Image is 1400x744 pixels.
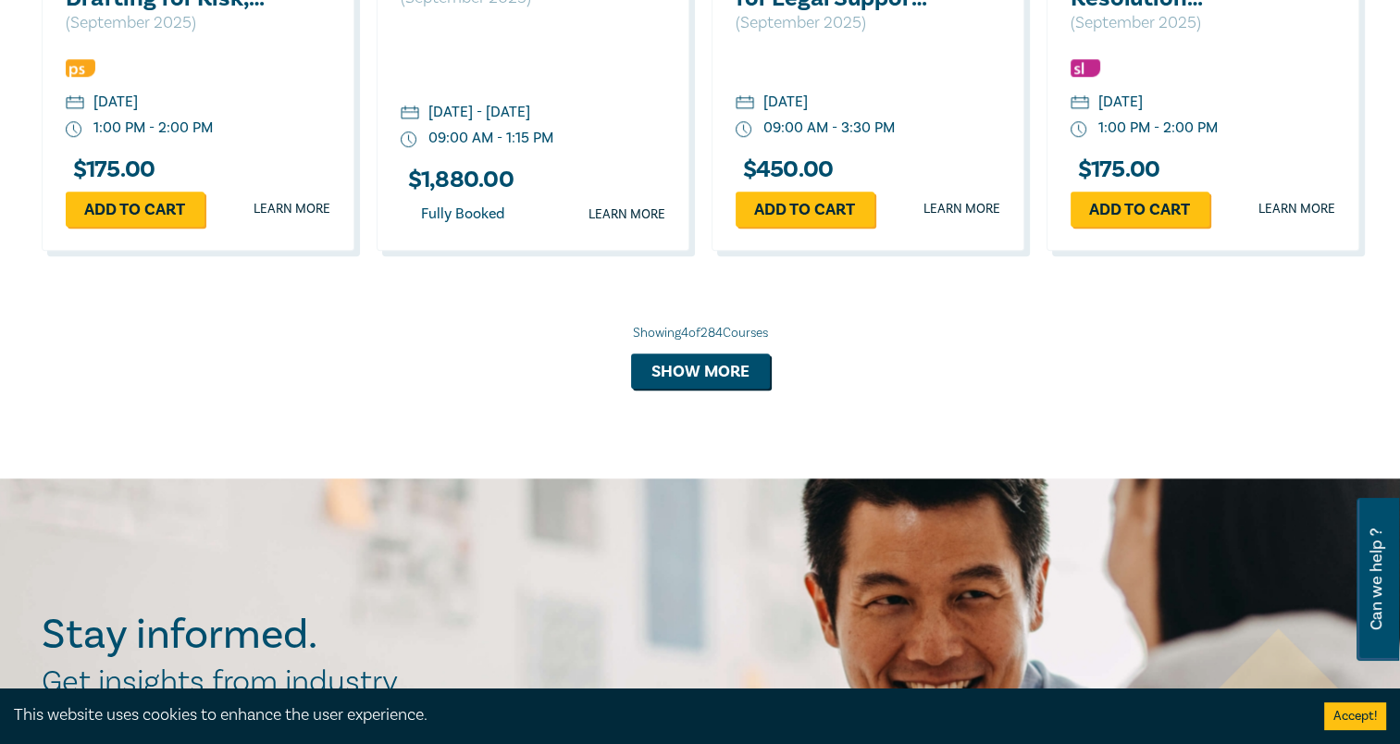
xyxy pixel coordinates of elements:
[736,157,834,182] h3: $ 450.00
[401,167,514,192] h3: $ 1,880.00
[1098,118,1218,139] div: 1:00 PM - 2:00 PM
[763,92,808,113] div: [DATE]
[1071,121,1087,138] img: watch
[93,92,138,113] div: [DATE]
[428,128,553,149] div: 09:00 AM - 1:15 PM
[93,118,213,139] div: 1:00 PM - 2:00 PM
[428,102,530,123] div: [DATE] - [DATE]
[1071,59,1100,77] img: Substantive Law
[1071,157,1160,182] h3: $ 175.00
[1324,702,1386,730] button: Accept cookies
[42,324,1359,342] div: Showing 4 of 284 Courses
[588,205,665,224] a: Learn more
[42,611,478,659] h2: Stay informed.
[401,131,417,148] img: watch
[923,200,1000,218] a: Learn more
[66,59,95,77] img: Professional Skills
[1258,200,1335,218] a: Learn more
[401,202,525,227] div: Fully Booked
[1098,92,1143,113] div: [DATE]
[66,192,204,227] a: Add to cart
[66,95,84,112] img: calendar
[66,157,155,182] h3: $ 175.00
[1071,192,1209,227] a: Add to cart
[401,105,419,122] img: calendar
[1368,509,1385,650] span: Can we help ?
[1071,95,1089,112] img: calendar
[736,192,874,227] a: Add to cart
[736,121,752,138] img: watch
[1071,11,1270,35] p: ( September 2025 )
[66,11,265,35] p: ( September 2025 )
[736,11,935,35] p: ( September 2025 )
[763,118,895,139] div: 09:00 AM - 3:30 PM
[66,121,82,138] img: watch
[14,703,1296,727] div: This website uses cookies to enhance the user experience.
[254,200,330,218] a: Learn more
[631,353,770,389] button: Show more
[736,95,754,112] img: calendar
